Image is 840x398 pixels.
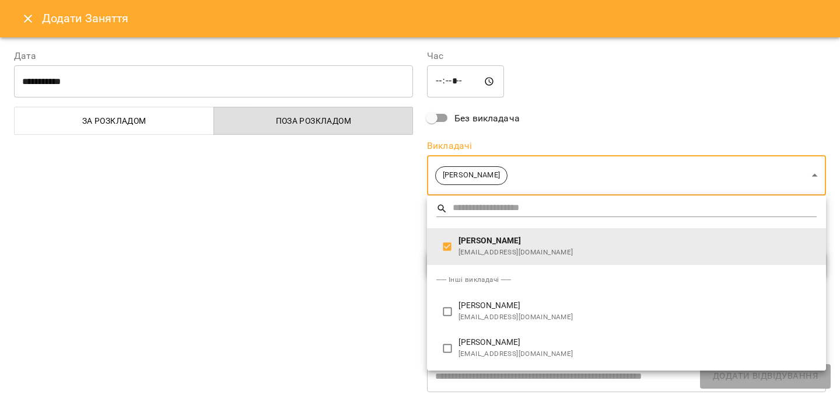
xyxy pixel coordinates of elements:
span: [PERSON_NAME] [459,337,817,348]
span: [EMAIL_ADDRESS][DOMAIN_NAME] [459,348,817,360]
span: [EMAIL_ADDRESS][DOMAIN_NAME] [459,312,817,323]
span: ── Інші викладачі ── [436,275,511,284]
span: [EMAIL_ADDRESS][DOMAIN_NAME] [459,247,817,259]
span: [PERSON_NAME] [459,235,817,247]
span: [PERSON_NAME] [459,300,817,312]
